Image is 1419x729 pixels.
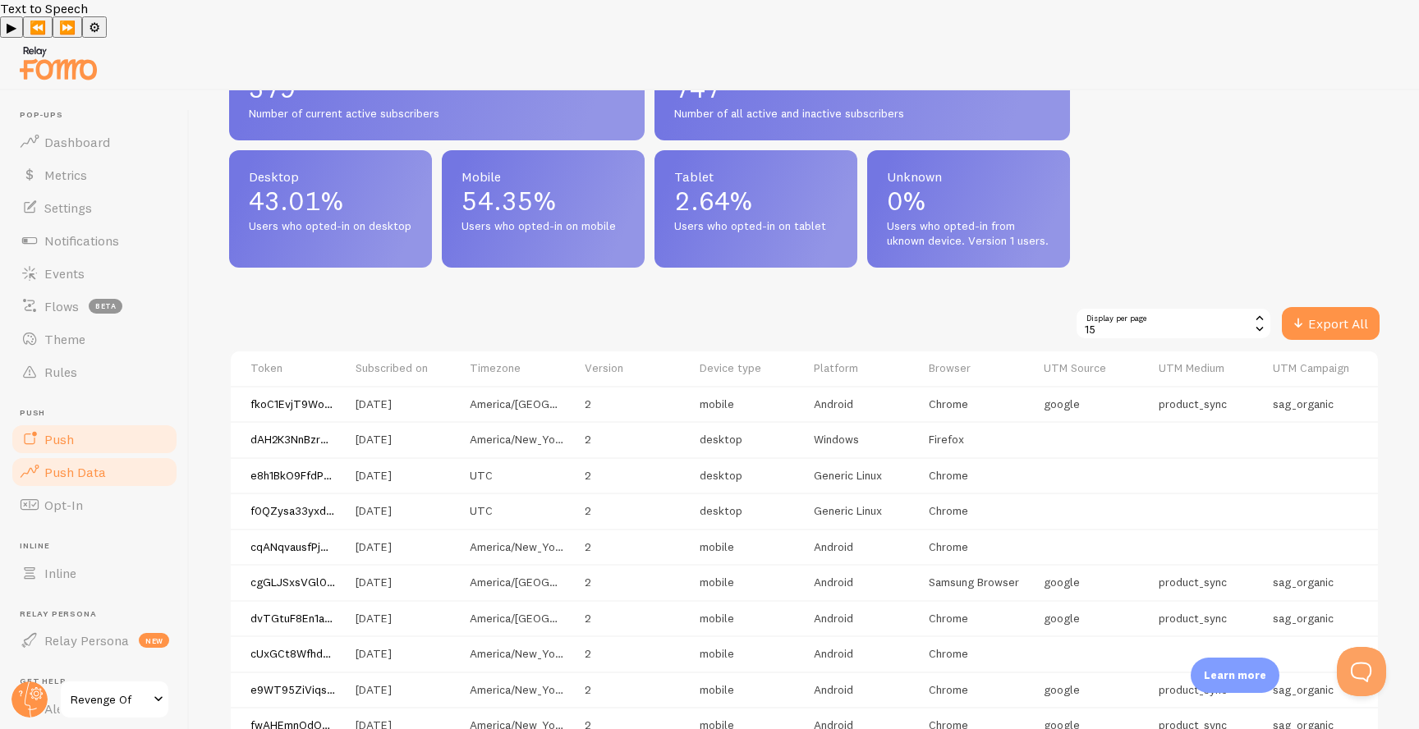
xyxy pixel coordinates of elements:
[44,497,83,513] span: Opt-In
[346,351,461,386] th: Subscribed on
[1337,647,1386,696] iframe: Help Scout Beacon - Open
[44,232,119,249] span: Notifications
[575,529,690,565] td: 2
[690,421,805,457] td: desktop
[887,188,1050,214] p: 0%
[1075,307,1272,340] div: 15
[462,170,625,183] span: Mobile
[10,126,179,158] a: Dashboard
[804,600,919,636] td: Android
[919,421,1034,457] td: Firefox
[139,633,169,648] span: new
[53,16,82,38] button: Forward
[887,219,1050,248] span: Users who opted-in from uknown device. Version 1 users.
[231,421,346,457] td: dAH2K3NnBzrU0iTn9UM3j9:APA91bGWQWWrHE7O-nzXSFkBQXmvoxflMAsnyIwgy4BfVN4Ek043uu6Qqu9dD24axrkqUNeK33...
[10,257,179,290] a: Events
[20,110,179,121] span: Pop-ups
[460,564,575,600] td: America/[GEOGRAPHIC_DATA]
[249,76,625,102] p: 379
[1263,600,1378,636] td: sag_organic
[71,690,149,709] span: Revenge Of
[919,564,1034,600] td: Samsung Browser
[231,635,346,672] td: cUxGCt8WfhdcYo3j3CIpj2:APA91bFT_b2KsefLxxi02L96LTqyP3sbM1kid2eL2VYAZMNMAJcQv3K33LSrNHJpJzHLr4H8dn...
[919,529,1034,565] td: Chrome
[10,624,179,657] a: Relay Persona new
[690,564,805,600] td: mobile
[804,493,919,529] td: Generic Linux
[10,191,179,224] a: Settings
[919,493,1034,529] td: Chrome
[231,386,346,422] td: fkoC1EvjT9Wo8D-JKHSRT9:APA91bFuZ-Dybi4jRjhATGRXXaBHPOfb8Sb9JEaUEnTjj69bOsznjxw_HGSd7faIvgx6-b716Y...
[44,464,106,480] span: Push Data
[44,134,110,150] span: Dashboard
[674,219,838,234] span: Users who opted-in on tablet
[1149,672,1264,708] td: product_sync
[690,600,805,636] td: mobile
[231,529,346,565] td: cqANqvausfPjMHFEoNz3km:APA91bF6aTSOQhv3phVaUN5yMEUBdDhpz_heX6K1wNND8FnC7CCPOpzMb2bks1YEKcO_88Vl3Z...
[804,457,919,493] td: Generic Linux
[346,421,461,457] td: [DATE]
[249,219,412,234] span: Users who opted-in on desktop
[44,265,85,282] span: Events
[44,632,129,649] span: Relay Persona
[460,421,575,457] td: America/New_York
[804,635,919,672] td: Android
[1034,386,1149,422] td: google
[575,351,690,386] th: Version
[44,431,74,447] span: Push
[1263,564,1378,600] td: sag_organic
[346,635,461,672] td: [DATE]
[346,493,461,529] td: [DATE]
[44,565,76,581] span: Inline
[23,16,53,38] button: Previous
[690,386,805,422] td: mobile
[249,170,412,183] span: Desktop
[1149,600,1264,636] td: product_sync
[690,672,805,708] td: mobile
[460,351,575,386] th: Timezone
[887,170,1050,183] span: Unknown
[460,635,575,672] td: America/New_York
[690,493,805,529] td: desktop
[10,323,179,355] a: Theme
[44,298,79,314] span: Flows
[1034,564,1149,600] td: google
[575,564,690,600] td: 2
[346,386,461,422] td: [DATE]
[10,488,179,521] a: Opt-In
[804,421,919,457] td: Windows
[20,541,179,552] span: Inline
[674,76,1050,102] p: 747
[59,680,170,719] a: Revenge Of
[1263,386,1378,422] td: sag_organic
[804,564,919,600] td: Android
[460,672,575,708] td: America/New_York
[460,600,575,636] td: America/[GEOGRAPHIC_DATA]
[919,600,1034,636] td: Chrome
[346,564,461,600] td: [DATE]
[44,364,77,380] span: Rules
[575,386,690,422] td: 2
[460,529,575,565] td: America/New_York
[1149,564,1264,600] td: product_sync
[1034,672,1149,708] td: google
[346,672,461,708] td: [DATE]
[919,635,1034,672] td: Chrome
[231,493,346,529] td: f0QZysa33yxdYXKSDxICzk:APA91bHmvcyI8JVSohpRomEmPg-Jy_7Ch5-bqGpsJJi1sHYekqbGBBmRQFy4KJxN7PJUl2B14h...
[10,290,179,323] a: Flows beta
[674,188,838,214] p: 2.64%
[346,600,461,636] td: [DATE]
[20,676,179,687] span: Get Help
[17,42,99,84] img: fomo-relay-logo-orange.svg
[575,672,690,708] td: 2
[10,423,179,456] a: Push
[1282,307,1380,340] button: Export All
[1191,658,1279,693] div: Learn more
[1149,351,1264,386] th: UTM Medium
[575,635,690,672] td: 2
[919,386,1034,422] td: Chrome
[20,609,179,620] span: Relay Persona
[1034,351,1149,386] th: UTM Source
[919,351,1034,386] th: Browser
[1149,386,1264,422] td: product_sync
